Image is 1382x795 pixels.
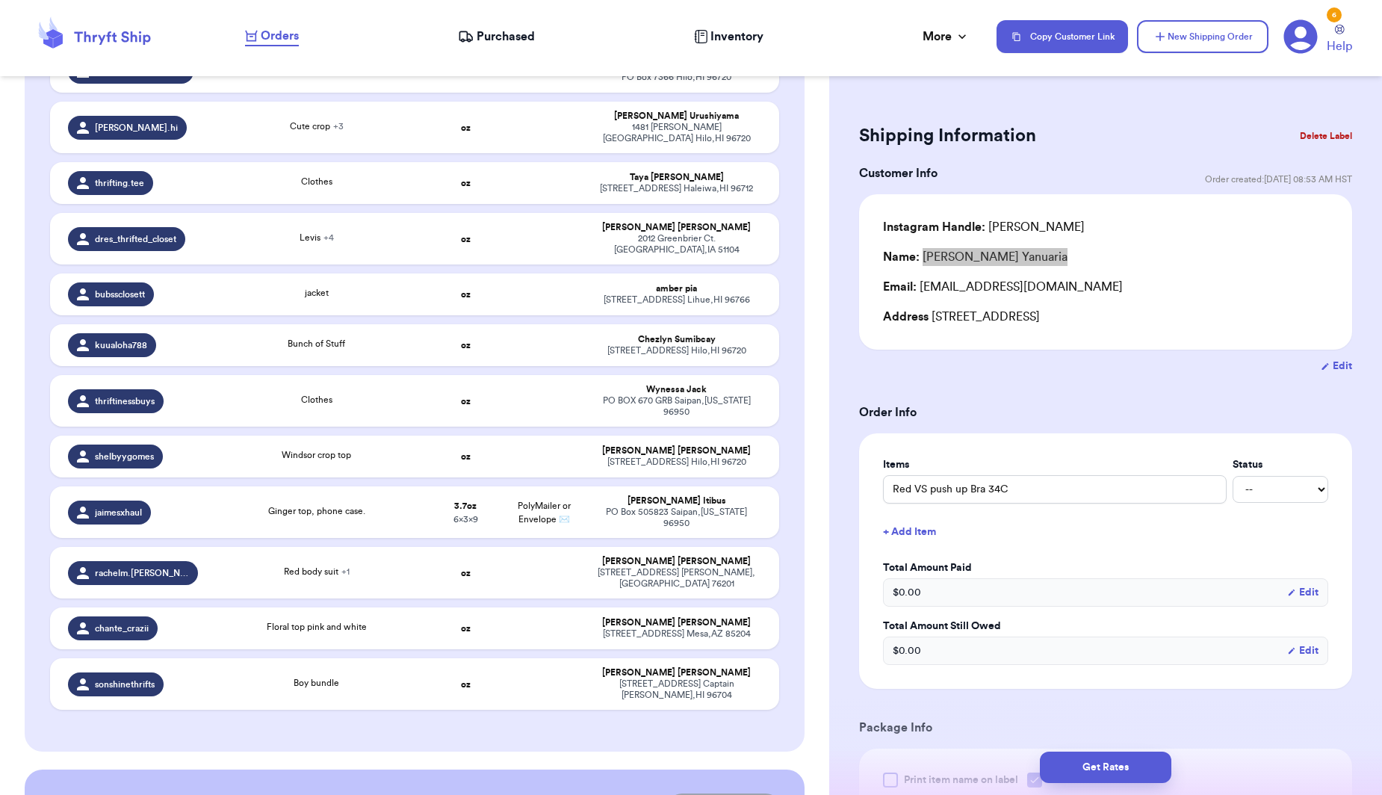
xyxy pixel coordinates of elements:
[883,251,920,263] span: Name:
[95,177,144,189] span: thrifting.tee
[458,28,535,46] a: Purchased
[592,445,760,457] div: [PERSON_NAME] [PERSON_NAME]
[1205,173,1352,185] span: Order created: [DATE] 08:53 AM HST
[261,27,299,45] span: Orders
[1040,752,1171,783] button: Get Rates
[592,122,760,144] div: 1481 [PERSON_NAME][GEOGRAPHIC_DATA] Hilo , HI 96720
[1327,7,1342,22] div: 6
[592,495,760,507] div: [PERSON_NAME] Itibus
[592,567,760,590] div: [STREET_ADDRESS] [PERSON_NAME] , [GEOGRAPHIC_DATA] 76201
[883,457,1227,472] label: Items
[95,622,149,634] span: chante_crazii
[592,507,760,529] div: PO Box 505823 Saipan , [US_STATE] 96950
[893,585,921,600] span: $ 0.00
[301,395,332,404] span: Clothes
[290,122,344,131] span: Cute crop
[333,122,344,131] span: + 3
[461,452,471,461] strong: oz
[453,515,478,524] span: 6 x 3 x 9
[323,233,334,242] span: + 4
[95,122,178,134] span: [PERSON_NAME].hi
[1233,457,1328,472] label: Status
[461,179,471,188] strong: oz
[883,248,1068,266] div: [PERSON_NAME] Yanuaria
[301,177,332,186] span: Clothes
[461,235,471,244] strong: oz
[305,288,329,297] span: jacket
[592,556,760,567] div: [PERSON_NAME] [PERSON_NAME]
[1287,585,1319,600] button: Edit
[883,221,985,233] span: Instagram Handle:
[592,667,760,678] div: [PERSON_NAME] [PERSON_NAME]
[592,334,760,345] div: Chezlyn Sumibcay
[461,341,471,350] strong: oz
[592,233,760,256] div: 2012 Greenbrier Ct. [GEOGRAPHIC_DATA] , IA 51104
[245,27,299,46] a: Orders
[592,628,760,640] div: [STREET_ADDRESS] Mesa , AZ 85204
[268,507,365,516] span: Ginger top, phone case.
[267,622,367,631] span: Floral top pink and white
[461,624,471,633] strong: oz
[1294,120,1358,152] button: Delete Label
[477,28,535,46] span: Purchased
[1287,643,1319,658] button: Edit
[883,308,1328,326] div: [STREET_ADDRESS]
[859,124,1036,148] h2: Shipping Information
[859,403,1352,421] h3: Order Info
[883,619,1328,634] label: Total Amount Still Owed
[1283,19,1318,54] a: 6
[1321,359,1352,374] button: Edit
[454,501,477,510] strong: 3.7 oz
[592,111,760,122] div: [PERSON_NAME] Urushiyama
[877,516,1334,548] button: + Add Item
[592,72,760,83] div: PO Box 7366 Hilo , HI 96720
[883,218,1085,236] div: [PERSON_NAME]
[592,283,760,294] div: amber pia
[1327,25,1352,55] a: Help
[1137,20,1268,53] button: New Shipping Order
[859,164,938,182] h3: Customer Info
[592,183,760,194] div: [STREET_ADDRESS] Haleiwa , HI 96712
[461,569,471,578] strong: oz
[694,28,763,46] a: Inventory
[883,278,1328,296] div: [EMAIL_ADDRESS][DOMAIN_NAME]
[95,678,155,690] span: sonshinethrifts
[294,678,339,687] span: Boy bundle
[592,294,760,306] div: [STREET_ADDRESS] Lihue , HI 96766
[592,395,760,418] div: PO BOX 670 GRB Saipan , [US_STATE] 96950
[300,233,334,242] span: Levis
[95,233,176,245] span: dres_thrifted_closet
[592,172,760,183] div: Taya [PERSON_NAME]
[284,567,350,576] span: Red body suit
[883,311,929,323] span: Address
[95,288,145,300] span: bubssclosett
[893,643,921,658] span: $ 0.00
[997,20,1128,53] button: Copy Customer Link
[592,617,760,628] div: [PERSON_NAME] [PERSON_NAME]
[883,560,1328,575] label: Total Amount Paid
[592,345,760,356] div: [STREET_ADDRESS] Hilo , HI 96720
[288,339,345,348] span: Bunch of Stuff
[1327,37,1352,55] span: Help
[95,395,155,407] span: thriftinessbuys
[95,507,142,519] span: jaimesxhaul
[710,28,763,46] span: Inventory
[518,501,571,524] span: PolyMailer or Envelope ✉️
[95,567,189,579] span: rachelm.[PERSON_NAME]
[592,384,760,395] div: Wynessa Jack
[883,281,917,293] span: Email:
[461,123,471,132] strong: oz
[592,678,760,701] div: [STREET_ADDRESS] Captain [PERSON_NAME] , HI 96704
[923,28,970,46] div: More
[95,339,147,351] span: kuualoha788
[461,680,471,689] strong: oz
[282,451,351,460] span: Windsor crop top
[461,290,471,299] strong: oz
[461,397,471,406] strong: oz
[859,719,1352,737] h3: Package Info
[341,567,350,576] span: + 1
[592,222,760,233] div: [PERSON_NAME] [PERSON_NAME]
[95,451,154,463] span: shelbyygomes
[592,457,760,468] div: [STREET_ADDRESS] Hilo , HI 96720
